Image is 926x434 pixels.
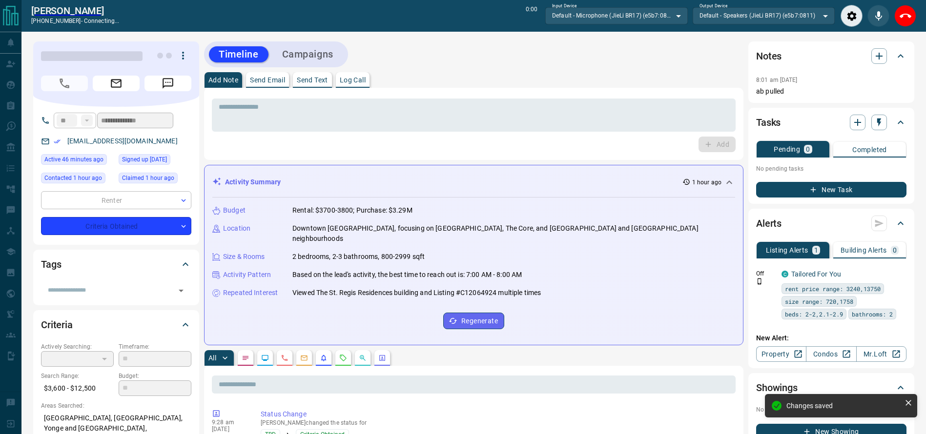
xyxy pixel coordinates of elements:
button: Campaigns [272,46,343,62]
div: Changes saved [786,402,901,410]
p: Send Text [297,77,328,83]
button: Regenerate [443,313,504,329]
svg: Agent Actions [378,354,386,362]
button: Open [174,284,188,297]
p: Rental: $3700-3800; Purchase: $3.29M [292,205,412,216]
div: Tue Sep 16 2025 [119,173,191,186]
button: Timeline [209,46,268,62]
div: Sat Feb 01 2025 [119,154,191,168]
p: Listing Alerts [766,247,808,254]
p: Areas Searched: [41,401,191,410]
span: Signed up [DATE] [122,155,167,164]
p: Add Note [208,77,238,83]
div: Notes [756,44,906,68]
div: Tasks [756,111,906,134]
span: rent price range: 3240,13750 [785,284,881,294]
div: Activity Summary1 hour ago [212,173,735,191]
label: Output Device [700,3,727,9]
p: Search Range: [41,372,114,380]
div: condos.ca [782,271,788,277]
p: Location [223,223,250,234]
p: Send Email [250,77,285,83]
label: Input Device [552,3,577,9]
p: Actively Searching: [41,342,114,351]
h2: Showings [756,380,798,395]
svg: Lead Browsing Activity [261,354,269,362]
p: No showings booked [756,405,906,414]
p: 2 bedrooms, 2-3 bathrooms, 800-2999 sqft [292,252,425,262]
span: Active 46 minutes ago [44,155,103,164]
div: Tue Sep 16 2025 [41,173,114,186]
p: Size & Rooms [223,252,265,262]
p: [DATE] [212,426,246,433]
p: Viewed The St. Regis Residences building and Listing #C12064924 multiple times [292,288,541,298]
p: Budget: [119,372,191,380]
p: 1 [814,247,818,254]
p: Building Alerts [841,247,887,254]
div: Tags [41,253,191,276]
a: Property [756,346,806,362]
svg: Push Notification Only [756,278,763,285]
span: connecting... [84,18,119,24]
svg: Listing Alerts [320,354,328,362]
p: New Alert: [756,333,906,343]
svg: Emails [300,354,308,362]
h2: Tags [41,256,61,272]
div: Renter [41,191,191,209]
p: Timeframe: [119,342,191,351]
h2: Notes [756,48,782,64]
p: Activity Pattern [223,270,271,280]
a: Condos [806,346,856,362]
p: Based on the lead's activity, the best time to reach out is: 7:00 AM - 8:00 AM [292,270,522,280]
p: $3,600 - $12,500 [41,380,114,396]
p: Budget [223,205,246,216]
p: No pending tasks [756,161,906,176]
p: Activity Summary [225,177,281,187]
a: [EMAIL_ADDRESS][DOMAIN_NAME] [67,137,178,145]
a: Tailored For You [791,270,841,278]
p: Status Change [261,409,732,419]
p: 0 [893,247,897,254]
span: bathrooms: 2 [852,309,893,319]
p: Log Call [340,77,366,83]
span: Email [93,76,140,91]
span: Message [144,76,191,91]
a: [PERSON_NAME] [31,5,119,17]
h2: Criteria [41,317,73,333]
p: 1 hour ago [692,178,721,187]
a: Mr.Loft [856,346,906,362]
span: size range: 720,1758 [785,296,853,306]
span: beds: 2-2,2.1-2.9 [785,309,843,319]
div: Alerts [756,212,906,235]
div: Mute [867,5,889,27]
p: Completed [852,146,887,153]
p: [PERSON_NAME] changed the status for [261,419,732,426]
svg: Email Verified [54,138,61,145]
p: Off [756,269,776,278]
p: [PHONE_NUMBER] - [31,17,119,25]
span: Claimed 1 hour ago [122,173,174,183]
svg: Calls [281,354,288,362]
p: Downtown [GEOGRAPHIC_DATA], focusing on [GEOGRAPHIC_DATA], The Core, and [GEOGRAPHIC_DATA] and [G... [292,223,735,244]
svg: Notes [242,354,249,362]
div: End Call [894,5,916,27]
div: Audio Settings [841,5,863,27]
p: Repeated Interest [223,288,278,298]
div: Default - Speakers (JieLi BR17) (e5b7:0811) [693,7,835,24]
button: New Task [756,182,906,197]
p: All [208,355,216,361]
span: Call [41,76,88,91]
p: 9:28 am [212,419,246,426]
div: Tue Sep 16 2025 [41,154,114,168]
div: Criteria Obtained [41,217,191,235]
svg: Requests [339,354,347,362]
div: Criteria [41,313,191,336]
svg: Opportunities [359,354,367,362]
p: 8:01 am [DATE] [756,77,798,83]
p: Pending [774,146,800,153]
h2: Tasks [756,115,781,130]
div: Showings [756,376,906,399]
span: Contacted 1 hour ago [44,173,102,183]
div: Default - Microphone (JieLi BR17) (e5b7:0811) [545,7,687,24]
